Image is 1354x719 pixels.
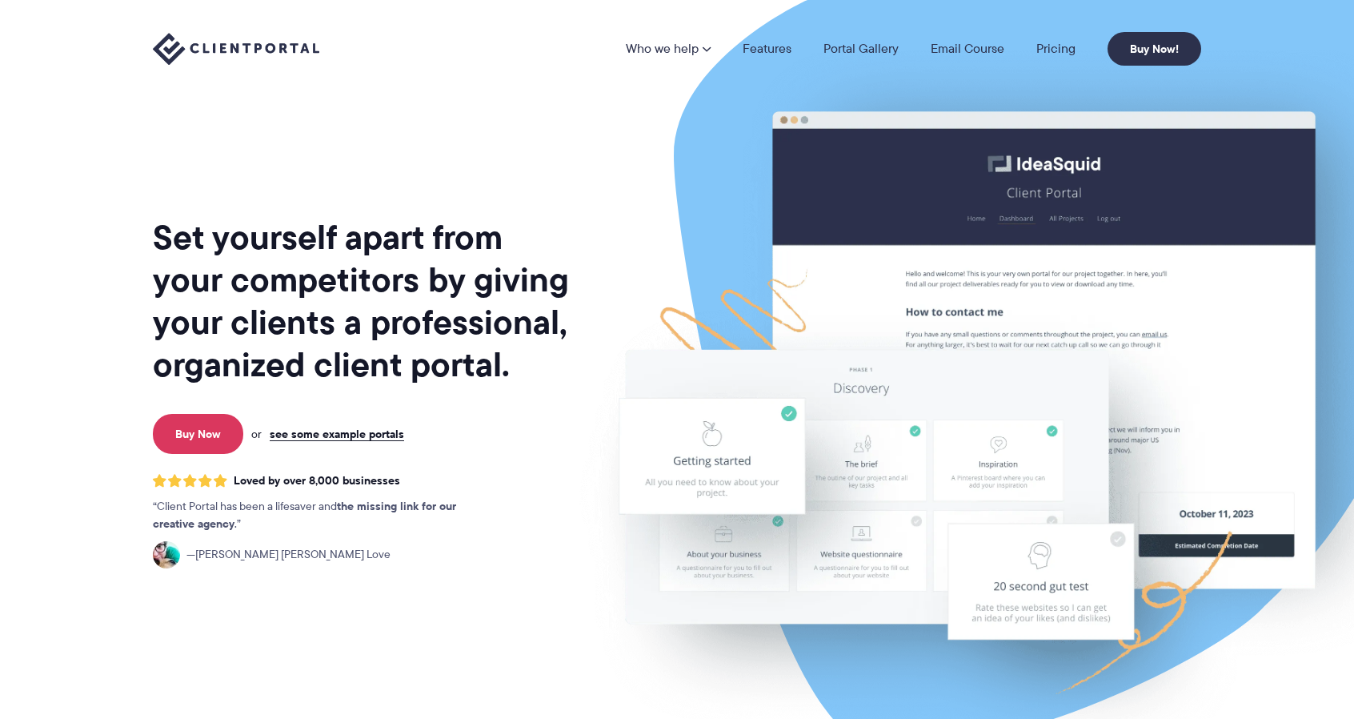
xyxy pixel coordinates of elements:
[1036,42,1076,55] a: Pricing
[626,42,711,55] a: Who we help
[153,414,243,454] a: Buy Now
[234,474,400,488] span: Loved by over 8,000 businesses
[931,42,1004,55] a: Email Course
[270,427,404,441] a: see some example portals
[153,216,572,386] h1: Set yourself apart from your competitors by giving your clients a professional, organized client ...
[153,497,456,532] strong: the missing link for our creative agency
[823,42,899,55] a: Portal Gallery
[153,498,489,533] p: Client Portal has been a lifesaver and .
[743,42,791,55] a: Features
[1108,32,1201,66] a: Buy Now!
[251,427,262,441] span: or
[186,546,391,564] span: [PERSON_NAME] [PERSON_NAME] Love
